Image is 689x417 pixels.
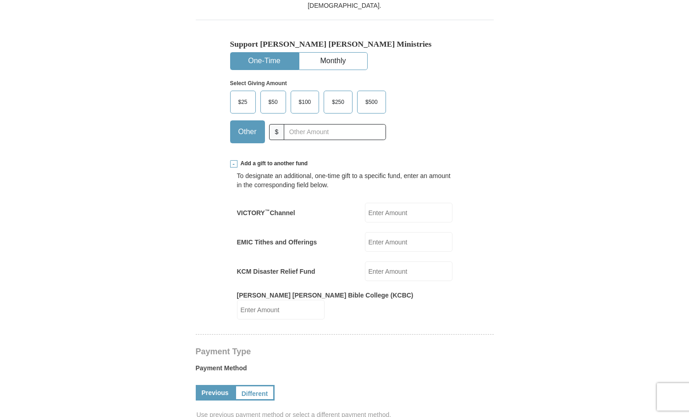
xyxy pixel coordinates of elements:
label: VICTORY Channel [237,208,295,217]
input: Enter Amount [237,300,325,320]
input: Other Amount [284,124,386,140]
span: $25 [234,95,252,109]
label: Payment Method [196,363,494,377]
h4: Payment Type [196,348,494,355]
label: EMIC Tithes and Offerings [237,238,317,247]
strong: Select Giving Amount [230,80,287,87]
span: $100 [294,95,316,109]
div: To designate an additional, one-time gift to a specific fund, enter an amount in the correspondin... [237,171,452,190]
input: Enter Amount [365,261,452,281]
h5: Support [PERSON_NAME] [PERSON_NAME] Ministries [230,39,459,49]
span: $500 [361,95,382,109]
a: Previous [196,385,235,401]
button: Monthly [299,53,367,70]
span: Other [234,125,261,139]
span: $250 [327,95,349,109]
a: Different [235,385,275,401]
label: KCM Disaster Relief Fund [237,267,315,276]
span: Add a gift to another fund [237,160,308,168]
input: Enter Amount [365,203,452,222]
input: Enter Amount [365,232,452,252]
label: [PERSON_NAME] [PERSON_NAME] Bible College (KCBC) [237,291,413,300]
sup: ™ [265,208,270,214]
span: $50 [264,95,282,109]
button: One-Time [231,53,298,70]
span: $ [269,124,285,140]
